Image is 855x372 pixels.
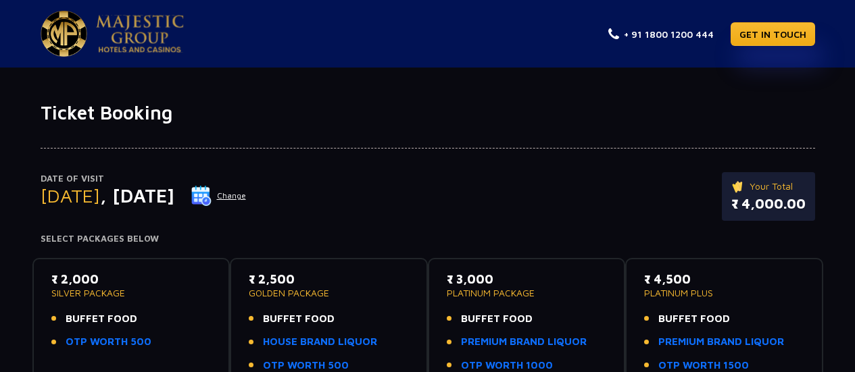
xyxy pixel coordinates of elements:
[41,234,815,244] h4: Select Packages Below
[41,101,815,124] h1: Ticket Booking
[41,172,247,186] p: Date of Visit
[263,311,335,327] span: BUFFET FOOD
[731,194,806,214] p: ₹ 4,000.00
[66,334,151,350] a: OTP WORTH 500
[608,27,714,41] a: + 91 1800 1200 444
[96,15,184,53] img: Majestic Pride
[447,270,607,288] p: ₹ 3,000
[51,288,212,298] p: SILVER PACKAGE
[461,334,587,350] a: PREMIUM BRAND LIQUOR
[100,184,174,207] span: , [DATE]
[191,185,247,207] button: Change
[249,270,409,288] p: ₹ 2,500
[658,334,784,350] a: PREMIUM BRAND LIQUOR
[41,11,87,57] img: Majestic Pride
[263,334,377,350] a: HOUSE BRAND LIQUOR
[41,184,100,207] span: [DATE]
[731,179,746,194] img: ticket
[644,288,804,298] p: PLATINUM PLUS
[461,311,533,327] span: BUFFET FOOD
[66,311,137,327] span: BUFFET FOOD
[447,288,607,298] p: PLATINUM PACKAGE
[731,22,815,46] a: GET IN TOUCH
[51,270,212,288] p: ₹ 2,000
[731,179,806,194] p: Your Total
[644,270,804,288] p: ₹ 4,500
[658,311,730,327] span: BUFFET FOOD
[249,288,409,298] p: GOLDEN PACKAGE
